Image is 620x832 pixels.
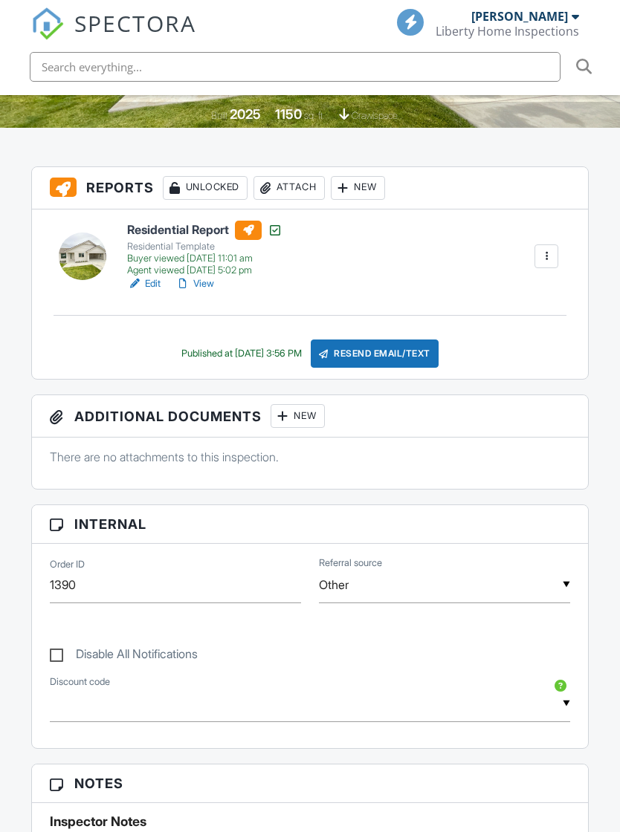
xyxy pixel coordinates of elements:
p: There are no attachments to this inspection. [50,449,571,465]
div: Published at [DATE] 3:56 PM [181,348,302,360]
div: Resend Email/Text [311,339,439,368]
span: SPECTORA [74,7,196,39]
div: 1150 [275,106,302,122]
span: sq. ft. [304,110,325,121]
h3: Reports [32,167,589,209]
a: SPECTORA [31,20,196,51]
a: Residential Report Residential Template Buyer viewed [DATE] 11:01 am Agent viewed [DATE] 5:02 pm [127,221,282,277]
div: Liberty Home Inspections [436,24,579,39]
h5: Inspector Notes [50,814,571,829]
div: Buyer viewed [DATE] 11:01 am [127,253,282,264]
input: Search everything... [30,52,561,82]
span: Built [211,110,227,121]
div: New [331,176,385,200]
div: Attach [254,176,325,200]
h6: Residential Report [127,221,282,240]
div: Residential Template [127,241,282,253]
div: 2025 [230,106,261,122]
label: Disable All Notifications [50,647,198,666]
h3: Notes [32,764,589,803]
label: Referral source [319,556,382,570]
h3: Internal [32,505,589,544]
h3: Additional Documents [32,395,589,438]
a: View [175,276,214,291]
div: New [271,404,325,428]
label: Order ID [50,558,85,571]
span: crawlspace [352,110,398,121]
label: Discount code [50,675,110,689]
img: The Best Home Inspection Software - Spectora [31,7,64,40]
div: [PERSON_NAME] [471,9,568,24]
div: Unlocked [163,176,248,200]
div: Agent viewed [DATE] 5:02 pm [127,264,282,276]
a: Edit [127,276,161,291]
